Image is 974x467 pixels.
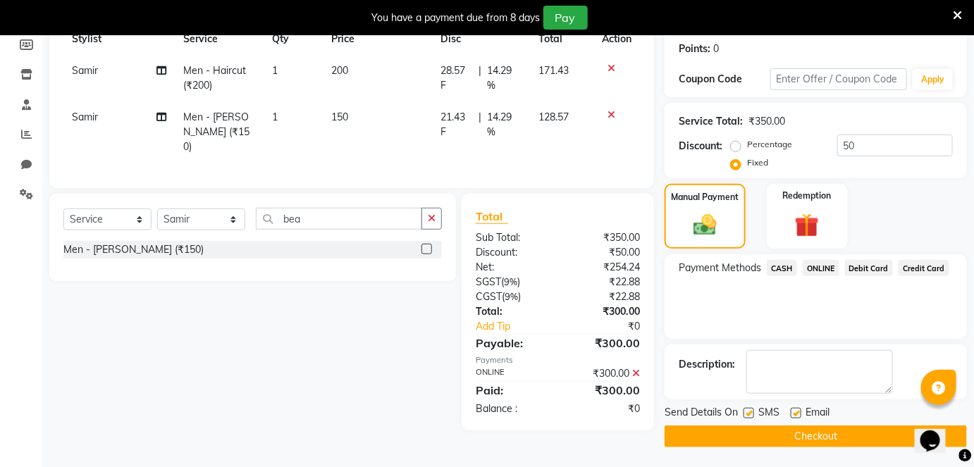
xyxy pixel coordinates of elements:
label: Redemption [783,189,832,202]
span: Credit Card [899,260,949,276]
th: Qty [264,23,323,55]
span: 14.29 % [487,110,522,139]
a: Add Tip [465,319,573,334]
div: ₹300.00 [557,366,651,381]
span: ONLINE [803,260,839,276]
div: Balance : [465,401,558,416]
span: SGST [476,275,501,288]
span: Payment Methods [679,261,761,275]
input: Enter Offer / Coupon Code [770,68,908,90]
th: Total [530,23,593,55]
label: Manual Payment [671,191,739,204]
div: ₹350.00 [557,230,651,245]
div: Net: [465,260,558,275]
div: Coupon Code [679,72,770,87]
span: 9% [505,291,518,302]
div: ₹0 [573,319,651,334]
span: 9% [504,276,517,287]
span: 150 [331,111,348,123]
span: 1 [272,111,278,123]
span: 171.43 [538,64,569,77]
span: | [479,110,481,139]
div: Discount: [465,245,558,260]
span: Men - [PERSON_NAME] (₹150) [183,111,249,153]
div: ( ) [465,275,558,289]
span: SMS [758,405,779,423]
th: Stylist [63,23,175,55]
span: 128.57 [538,111,569,123]
div: ₹300.00 [557,335,651,351]
div: Payable: [465,335,558,351]
div: ₹350.00 [748,114,785,129]
div: Sub Total: [465,230,558,245]
div: Men - [PERSON_NAME] (₹150) [63,242,204,257]
img: _gift.svg [787,211,827,241]
span: CGST [476,290,502,303]
button: Pay [543,6,588,30]
div: Description: [679,357,735,372]
th: Price [323,23,432,55]
iframe: chat widget [915,411,960,453]
span: Debit Card [845,260,894,276]
span: 200 [331,64,348,77]
div: Payments [476,354,640,366]
label: Percentage [747,138,792,151]
span: 21.43 F [440,110,472,139]
div: ₹254.24 [557,260,651,275]
div: ₹50.00 [557,245,651,260]
span: Samir [72,64,98,77]
span: Send Details On [665,405,738,423]
span: Samir [72,111,98,123]
div: ₹22.88 [557,289,651,304]
input: Search or Scan [256,208,422,230]
span: Total [476,209,508,224]
div: ONLINE [465,366,558,381]
span: 28.57 F [440,63,472,93]
span: Men - Haircut (₹200) [183,64,246,92]
div: ₹300.00 [557,382,651,399]
div: ₹0 [557,401,651,416]
div: Service Total: [679,114,743,129]
div: ₹300.00 [557,304,651,319]
div: Discount: [679,139,722,154]
div: Points: [679,42,710,56]
div: ₹22.88 [557,275,651,289]
button: Checkout [665,425,967,447]
th: Action [593,23,640,55]
div: You have a payment due from 8 days [372,11,541,25]
div: ( ) [465,289,558,304]
th: Service [175,23,264,55]
span: | [479,63,481,93]
span: 14.29 % [487,63,522,93]
img: _cash.svg [686,212,724,239]
th: Disc [432,23,530,55]
div: 0 [713,42,719,56]
span: CASH [767,260,797,276]
span: 1 [272,64,278,77]
span: Email [806,405,830,423]
div: Total: [465,304,558,319]
div: Paid: [465,382,558,399]
label: Fixed [747,156,768,169]
button: Apply [913,69,953,90]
